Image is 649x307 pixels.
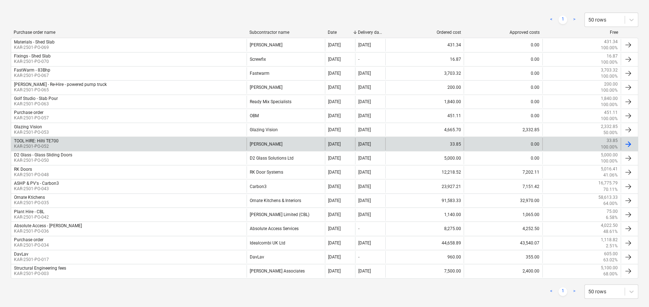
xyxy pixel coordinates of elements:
[14,138,59,143] div: TOOL HIRE: Hilti TE700
[14,209,44,214] div: Plant Hire - CBL
[358,30,382,35] div: Delivery date
[14,96,58,101] div: Golf Studio - Slab Pour
[464,209,542,221] div: 1,065.00
[606,243,618,249] p: 2.51%
[14,223,82,228] div: Absolute Access - [PERSON_NAME]
[603,257,618,263] p: 63.02%
[385,110,464,122] div: 451.11
[598,180,618,186] p: 16,775.79
[14,110,43,115] div: Purchase order
[14,40,55,45] div: Materials - Shed Slab
[14,228,82,234] p: KAR-2501-PO-036
[601,116,618,122] p: 100.00%
[328,99,341,104] div: [DATE]
[14,266,66,271] div: Structural Engineering fees
[14,172,49,178] p: KAR-2501-PO-048
[14,152,72,157] div: D2 Glass - Glass Sliding Doors
[385,265,464,277] div: 7,500.00
[328,226,341,231] div: [DATE]
[14,87,107,93] p: KAR-2501-PO-065
[385,124,464,136] div: 4,665.70
[603,130,618,136] p: 50.00%
[358,85,371,90] div: [DATE]
[467,30,540,35] div: Approved costs
[358,142,371,147] div: [DATE]
[464,124,542,136] div: 2,332.85
[385,166,464,178] div: 12,218.52
[385,138,464,150] div: 33.85
[464,110,542,122] div: 0.00
[14,54,51,59] div: Fixings - Shed Slab
[601,265,618,271] p: 5,100.00
[247,152,325,164] div: D2 Glass Solutions Ltd
[247,180,325,192] div: Carbon3
[328,255,341,260] div: [DATE]
[358,99,371,104] div: [DATE]
[601,166,618,172] p: 5,016.41
[14,45,55,51] p: KAR-2501-PO-069
[358,113,371,118] div: [DATE]
[14,115,49,121] p: KAR-2501-PO-057
[14,59,51,65] p: KAR-2501-PO-070
[464,96,542,108] div: 0.00
[14,129,49,136] p: KAR-2501-PO-053
[601,73,618,79] p: 100.00%
[247,39,325,51] div: [PERSON_NAME]
[14,101,58,107] p: KAR-2501-PO-063
[328,184,341,189] div: [DATE]
[358,240,371,246] div: [DATE]
[14,157,72,164] p: KAR-2501-PO-050
[547,15,556,24] a: Previous page
[604,110,618,116] p: 451.11
[14,257,49,263] p: KAR-2501-PO-017
[247,223,325,235] div: Absolute Access Services
[464,180,542,192] div: 7,151.42
[247,96,325,108] div: Ready Mix Specialists
[601,102,618,108] p: 100.00%
[385,223,464,235] div: 8,275.00
[598,194,618,201] p: 58,613.33
[601,223,618,229] p: 4,022.50
[14,200,49,206] p: KAR-2501-PO-035
[603,187,618,193] p: 70.11%
[385,39,464,51] div: 431.34
[247,67,325,79] div: Fastwarm
[358,170,371,175] div: [DATE]
[328,57,341,62] div: [DATE]
[358,127,371,132] div: [DATE]
[358,255,359,260] div: -
[388,30,461,35] div: Ordered cost
[328,212,341,217] div: [DATE]
[328,269,341,274] div: [DATE]
[601,87,618,93] p: 100.00%
[464,194,542,207] div: 32,970.00
[558,287,567,296] a: Page 1 is your current page
[328,170,341,175] div: [DATE]
[601,59,618,65] p: 100.00%
[603,271,618,277] p: 68.00%
[14,195,45,200] div: Ornate Ktichens
[358,57,359,62] div: -
[14,237,43,242] div: Purchase order
[14,124,42,129] div: Glazing Vision
[328,113,341,118] div: [DATE]
[328,71,341,76] div: [DATE]
[464,251,542,263] div: 355.00
[545,30,618,35] div: Free
[464,223,542,235] div: 4,252.50
[247,194,325,207] div: Ornate Kitchens & Interiors
[14,73,50,79] p: KAR-2501-PO-067
[613,272,649,307] iframe: Chat Widget
[385,237,464,249] div: 44,658.89
[328,142,341,147] div: [DATE]
[328,85,341,90] div: [DATE]
[464,81,542,93] div: 0.00
[247,166,325,178] div: RK Door Systems
[385,209,464,221] div: 1,140.00
[606,215,618,221] p: 6.58%
[247,265,325,277] div: [PERSON_NAME] Associates
[464,166,542,178] div: 7,202.11
[358,42,371,47] div: [DATE]
[358,156,371,161] div: [DATE]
